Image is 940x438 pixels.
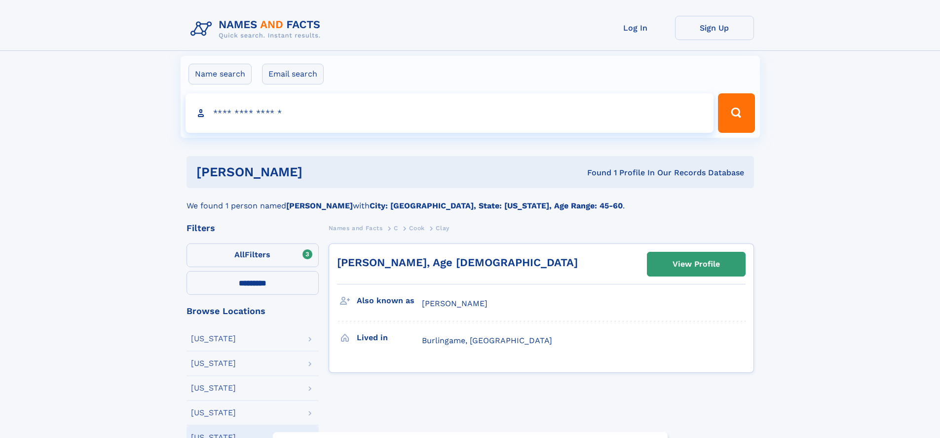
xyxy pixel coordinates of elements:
label: Name search [188,64,252,84]
a: C [394,222,398,234]
span: All [234,250,245,259]
div: View Profile [673,253,720,276]
a: View Profile [647,252,745,276]
img: Logo Names and Facts [187,16,329,42]
a: Names and Facts [329,222,383,234]
a: Log In [596,16,675,40]
div: Filters [187,224,319,233]
span: Clay [436,225,449,232]
label: Email search [262,64,324,84]
span: C [394,225,398,232]
div: Browse Locations [187,307,319,316]
div: [US_STATE] [191,384,236,392]
div: [US_STATE] [191,409,236,417]
div: [US_STATE] [191,335,236,343]
span: [PERSON_NAME] [422,299,488,308]
div: Found 1 Profile In Our Records Database [445,167,744,178]
div: We found 1 person named with . [187,188,754,212]
a: Cook [409,222,424,234]
button: Search Button [718,93,754,133]
b: [PERSON_NAME] [286,201,353,210]
span: Burlingame, [GEOGRAPHIC_DATA] [422,336,552,345]
h1: [PERSON_NAME] [196,166,445,178]
span: Cook [409,225,424,232]
h3: Also known as [357,292,422,309]
h3: Lived in [357,329,422,346]
b: City: [GEOGRAPHIC_DATA], State: [US_STATE], Age Range: 45-60 [370,201,623,210]
input: search input [186,93,714,133]
a: Sign Up [675,16,754,40]
div: [US_STATE] [191,359,236,367]
label: Filters [187,243,319,267]
a: [PERSON_NAME], Age [DEMOGRAPHIC_DATA] [337,256,578,269]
